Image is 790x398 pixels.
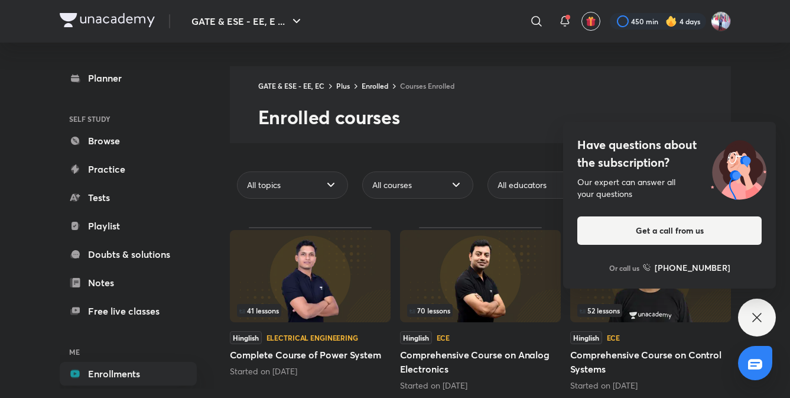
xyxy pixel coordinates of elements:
[581,12,600,31] button: avatar
[60,157,197,181] a: Practice
[336,81,350,90] a: Plus
[570,331,602,344] span: Hinglish
[237,304,383,317] div: infosection
[643,261,730,274] a: [PHONE_NUMBER]
[247,179,281,191] span: All topics
[400,81,454,90] a: Courses Enrolled
[60,362,197,386] a: Enrollments
[577,136,762,172] h4: Have questions about the subscription?
[362,81,388,90] a: Enrolled
[586,16,596,27] img: avatar
[407,304,554,317] div: left
[237,304,383,317] div: infocontainer
[60,271,197,295] a: Notes
[437,334,450,341] div: ECE
[60,13,155,27] img: Company Logo
[655,261,730,274] h6: [PHONE_NUMBER]
[400,230,561,322] img: Thumbnail
[609,263,639,273] p: Or call us
[577,176,762,200] div: Our expert can answer all your questions
[570,227,731,391] div: Comprehensive Course on Control Systems
[230,230,391,322] img: Thumbnail
[60,242,197,266] a: Doubts & solutions
[409,307,450,314] span: 70 lessons
[400,380,561,391] div: Started on Aug 26
[230,365,391,377] div: Started on Aug 13
[577,216,762,245] button: Get a call from us
[60,66,197,90] a: Planner
[570,380,731,391] div: Started on Jul 31
[701,136,776,200] img: ttu_illustration_new.svg
[60,109,197,129] h6: SELF STUDY
[577,304,724,317] div: infosection
[60,214,197,238] a: Playlist
[580,307,620,314] span: 52 lessons
[407,304,554,317] div: infosection
[577,304,724,317] div: infocontainer
[230,227,391,391] div: Complete Course of Power System
[60,13,155,30] a: Company Logo
[498,179,547,191] span: All educators
[60,129,197,153] a: Browse
[711,11,731,31] img: Pradeep Kumar
[400,227,561,391] div: Comprehensive Course on Analog Electronics
[577,304,724,317] div: left
[230,331,262,344] span: Hinglish
[400,331,432,344] span: Hinglish
[372,179,412,191] span: All courses
[60,186,197,209] a: Tests
[237,304,383,317] div: left
[184,9,311,33] button: GATE & ESE - EE, E ...
[60,299,197,323] a: Free live classes
[570,348,731,376] h5: Comprehensive Course on Control Systems
[239,307,279,314] span: 41 lessons
[230,348,391,362] h5: Complete Course of Power System
[607,334,620,341] div: ECE
[60,342,197,362] h6: ME
[400,348,561,376] h5: Comprehensive Course on Analog Electronics
[258,81,324,90] a: GATE & ESE - EE, EC
[407,304,554,317] div: infocontainer
[258,105,731,129] h2: Enrolled courses
[266,334,358,341] div: Electrical Engineering
[665,15,677,27] img: streak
